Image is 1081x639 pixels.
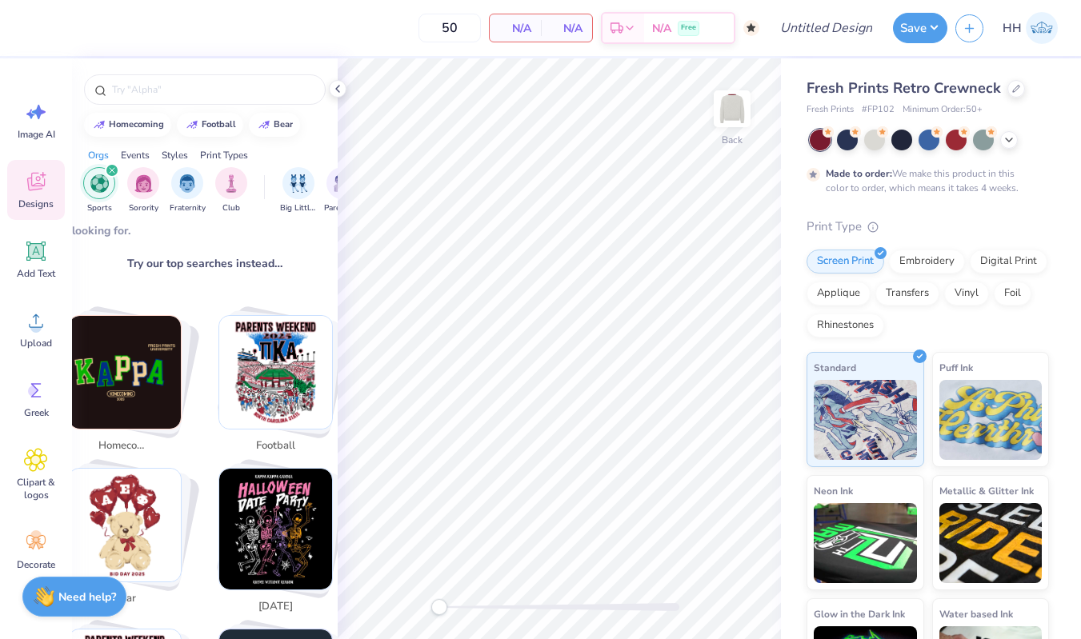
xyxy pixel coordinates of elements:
strong: Need help? [58,589,116,605]
span: Free [681,22,696,34]
span: HH [1003,19,1022,38]
span: Fraternity [170,202,206,214]
span: # FP102 [862,103,895,117]
button: filter button [215,167,247,214]
div: Print Type [807,218,1049,236]
div: Digital Print [970,250,1047,274]
img: trend_line.gif [186,120,198,130]
img: trend_line.gif [258,120,270,130]
div: Embroidery [889,250,965,274]
input: Untitled Design [767,12,885,44]
span: Greek [24,406,49,419]
img: Sorority Image [134,174,153,193]
img: Back [716,93,748,125]
div: Vinyl [944,282,989,306]
img: Puff Ink [939,380,1043,460]
img: halloween [219,469,332,589]
span: Clipart & logos [10,476,62,501]
img: Metallic & Glitter Ink [939,503,1043,583]
div: filter for Parent's Weekend [324,167,361,214]
img: Holland Hannon [1026,12,1058,44]
div: [PERSON_NAME]! We can't find what you're looking for. [72,206,338,239]
span: N/A [499,20,531,37]
span: Try our top searches instead… [127,255,282,272]
div: Events [121,148,150,162]
div: Transfers [875,282,939,306]
div: We make this product in this color to order, which means it takes 4 weeks. [826,166,1023,195]
span: football [250,438,302,454]
img: Parent's Weekend Image [334,174,352,193]
img: Neon Ink [814,503,917,583]
img: homecoming [69,316,182,429]
span: Designs [18,198,54,210]
span: [DATE] [250,599,302,615]
span: Sports [87,202,112,214]
img: trend_line.gif [93,120,106,130]
div: filter for Big Little Reveal [280,167,317,214]
button: bear [249,113,300,137]
div: filter for Sorority [127,167,159,214]
button: filter button [170,167,206,214]
span: Image AI [18,128,55,141]
button: Stack Card Button halloween [209,468,352,621]
span: homecoming [98,438,150,454]
input: – – [418,14,481,42]
div: Orgs [88,148,109,162]
div: football [202,120,236,129]
input: Try "Alpha" [110,82,315,98]
div: filter for Sports [83,167,115,214]
span: Water based Ink [939,605,1013,622]
div: Styles [162,148,188,162]
div: Accessibility label [431,599,447,615]
div: Rhinestones [807,314,884,337]
strong: Made to order: [826,167,892,180]
button: filter button [280,167,317,214]
img: Club Image [222,174,240,193]
span: Fresh Prints [807,103,854,117]
span: Sorority [129,202,158,214]
span: Neon Ink [814,482,853,499]
button: Stack Card Button bear [58,468,202,613]
img: Sports Image [90,174,109,193]
a: HH [995,12,1065,44]
span: Standard [814,359,856,376]
img: Big Little Reveal Image [290,174,307,193]
button: filter button [83,167,115,214]
div: filter for Fraternity [170,167,206,214]
div: filter for Club [215,167,247,214]
span: Club [222,202,240,214]
span: Fresh Prints Retro Crewneck [807,78,1001,98]
div: homecoming [109,120,164,129]
div: Foil [994,282,1031,306]
div: Print Types [200,148,248,162]
span: Glow in the Dark Ink [814,605,905,622]
div: Applique [807,282,871,306]
div: Back [722,133,743,147]
button: Stack Card Button homecoming [58,315,202,460]
span: Decorate [17,558,55,571]
div: Screen Print [807,250,884,274]
span: Big Little Reveal [280,202,317,214]
img: Fraternity Image [178,174,196,193]
button: football [177,113,243,137]
button: filter button [324,167,361,214]
button: homecoming [84,113,171,137]
div: bear [274,120,293,129]
span: N/A [652,20,671,37]
button: filter button [127,167,159,214]
span: N/A [551,20,583,37]
span: Add Text [17,267,55,280]
span: Metallic & Glitter Ink [939,482,1034,499]
button: Save [893,13,947,43]
button: Stack Card Button football [209,315,352,460]
span: Puff Ink [939,359,973,376]
img: bear [69,469,182,581]
span: Minimum Order: 50 + [903,103,983,117]
img: Standard [814,380,917,460]
img: football [219,316,332,429]
span: Upload [20,337,52,349]
span: Parent's Weekend [324,202,361,214]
